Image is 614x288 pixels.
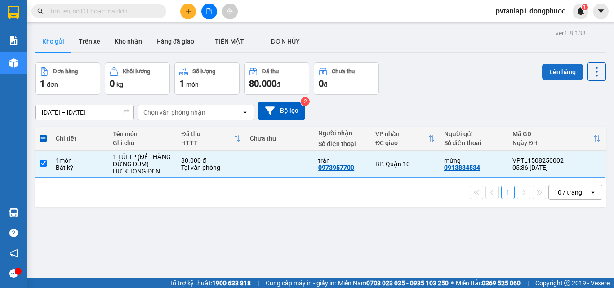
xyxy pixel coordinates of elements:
span: copyright [564,280,570,286]
button: Hàng đã giao [149,31,201,52]
strong: 1900 633 818 [212,279,251,287]
div: ĐC giao [375,139,427,146]
span: ⚪️ [451,281,454,285]
strong: ĐỒNG PHƯỚC [71,5,123,13]
span: 01 Võ Văn Truyện, KP.1, Phường 2 [71,27,124,38]
div: mứng [444,157,503,164]
sup: 2 [301,97,310,106]
div: Chưa thu [332,68,355,75]
button: Lên hàng [542,64,583,80]
div: Chi tiết [56,135,104,142]
span: plus [185,8,191,14]
div: HƯ KHÔNG ĐỀN [113,168,172,175]
button: 1 [501,186,515,199]
strong: 0708 023 035 - 0935 103 250 [366,279,449,287]
div: 1 TÚI TP (ĐỂ THẲNG ĐỨNG DÙM) [113,153,172,168]
span: món [186,81,199,88]
span: đ [276,81,280,88]
th: Toggle SortBy [177,127,245,151]
span: message [9,269,18,278]
div: trân [318,157,366,164]
span: ----------------------------------------- [24,49,110,56]
span: Miền Nam [338,278,449,288]
span: 1 [40,78,45,89]
img: warehouse-icon [9,58,18,68]
div: Ghi chú [113,139,172,146]
svg: open [241,109,249,116]
div: VPTL1508250002 [512,157,601,164]
button: aim [222,4,238,19]
div: HTTT [181,139,233,146]
div: ver 1.8.138 [556,28,586,38]
span: ĐƠN HỦY [271,38,300,45]
button: caret-down [593,4,609,19]
div: VP nhận [375,130,427,137]
span: đơn [47,81,58,88]
button: Bộ lọc [258,102,305,120]
button: Trên xe [71,31,107,52]
button: Chưa thu0đ [314,62,379,95]
div: Số điện thoại [318,140,366,147]
img: icon-new-feature [577,7,585,15]
div: Chọn văn phòng nhận [143,108,205,117]
img: warehouse-icon [9,208,18,217]
div: 05:36 [DATE] [512,164,601,171]
div: Tên món [113,130,172,137]
span: [PERSON_NAME]: [3,58,93,63]
span: file-add [206,8,212,14]
div: Khối lượng [123,68,150,75]
button: Số lượng1món [174,62,240,95]
span: 0 [319,78,324,89]
div: Chưa thu [250,135,309,142]
span: Cung cấp máy in - giấy in: [266,278,336,288]
span: aim [227,8,233,14]
span: Bến xe [GEOGRAPHIC_DATA] [71,14,121,26]
input: Tìm tên, số ĐT hoặc mã đơn [49,6,156,16]
button: plus [180,4,196,19]
th: Toggle SortBy [508,127,605,151]
button: file-add [201,4,217,19]
button: Đơn hàng1đơn [35,62,100,95]
div: Số lượng [192,68,215,75]
strong: 0369 525 060 [482,279,521,287]
input: Select a date range. [36,105,133,120]
sup: 1 [582,4,588,10]
div: Ngày ĐH [512,139,593,146]
div: Đã thu [181,130,233,137]
div: 0913884534 [444,164,480,171]
span: 06:15:19 [DATE] [20,65,55,71]
button: Kho nhận [107,31,149,52]
span: kg [116,81,123,88]
button: Khối lượng0kg [105,62,170,95]
span: 0 [110,78,115,89]
span: 80.000 [249,78,276,89]
span: 1 [179,78,184,89]
div: 10 / trang [554,188,582,197]
div: Người nhận [318,129,366,137]
span: question-circle [9,229,18,237]
div: Người gửi [444,130,503,137]
span: VPTL1508250003 [45,57,93,64]
div: Bất kỳ [56,164,104,171]
img: solution-icon [9,36,18,45]
span: TIỀN MẶT [215,38,244,45]
div: 80.000 đ [181,157,240,164]
span: In ngày: [3,65,55,71]
span: pvtanlap1.dongphuoc [489,5,573,17]
span: Hỗ trợ kỹ thuật: [168,278,251,288]
div: Mã GD [512,130,593,137]
div: 0973957700 [318,164,354,171]
span: search [37,8,44,14]
div: BP. Quận 10 [375,160,435,168]
button: Kho gửi [35,31,71,52]
span: đ [324,81,327,88]
span: caret-down [597,7,605,15]
span: Miền Bắc [456,278,521,288]
th: Toggle SortBy [371,127,439,151]
button: Đã thu80.000đ [244,62,309,95]
svg: open [589,189,596,196]
div: Tại văn phòng [181,164,240,171]
span: | [258,278,259,288]
div: Số điện thoại [444,139,503,146]
span: Hotline: 19001152 [71,40,110,45]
